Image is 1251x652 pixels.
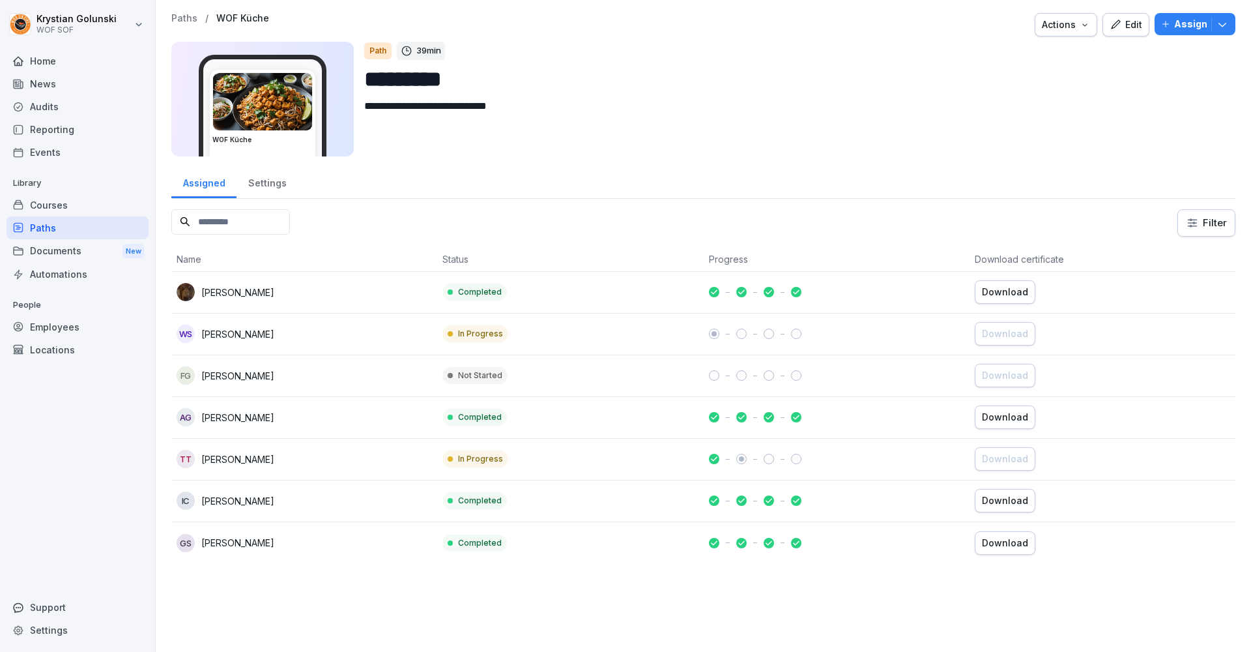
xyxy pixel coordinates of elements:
button: Download [975,322,1035,346]
button: Edit [1102,13,1149,37]
button: Actions [1035,13,1097,37]
button: Download [975,447,1035,471]
div: Support [7,596,149,619]
div: Download [982,536,1028,550]
p: Completed [458,411,502,423]
a: Audits [7,95,149,118]
p: People [7,295,149,316]
div: Download [982,327,1028,341]
div: IC [177,492,195,510]
div: Download [982,368,1028,383]
a: Locations [7,338,149,361]
p: [PERSON_NAME] [201,494,274,508]
div: Download [982,452,1028,466]
a: Courses [7,194,149,216]
div: WS [177,325,195,343]
p: Library [7,173,149,194]
a: DocumentsNew [7,239,149,263]
div: Download [982,494,1028,508]
button: Assign [1155,13,1235,35]
div: Filter [1186,216,1227,230]
img: vez1flwunjxypwah5c8h2g80.png [213,73,312,130]
p: [PERSON_NAME] [201,452,274,466]
button: Filter [1178,210,1235,236]
div: TT [177,450,195,468]
img: q55ec1vtt33t1b06xrpy2ogk.png [177,283,195,301]
a: Events [7,141,149,164]
div: Download [982,410,1028,424]
button: Download [975,364,1035,387]
p: 39 min [416,44,441,57]
a: Settings [7,619,149,642]
th: Download certificate [970,247,1235,272]
p: [PERSON_NAME] [201,411,274,424]
div: AG [177,408,195,426]
a: Employees [7,316,149,338]
button: Download [975,280,1035,304]
div: Actions [1042,18,1090,32]
p: WOF SOF [36,25,117,35]
div: FG [177,366,195,385]
p: Completed [458,495,502,507]
th: Name [171,247,437,272]
a: Assigned [171,165,237,198]
p: [PERSON_NAME] [201,286,274,299]
th: Status [437,247,703,272]
a: Automations [7,263,149,286]
p: / [205,13,208,24]
div: New [122,244,145,259]
a: WOF Küche [216,13,269,24]
p: Krystian Golunski [36,14,117,25]
p: Completed [458,537,502,549]
h3: WOF Küche [212,135,313,145]
div: Path [364,42,392,59]
p: Completed [458,286,502,298]
p: Not Started [458,370,502,381]
div: Download [982,285,1028,299]
a: Paths [7,216,149,239]
button: Download [975,406,1035,429]
button: Download [975,489,1035,512]
p: Assign [1174,17,1207,31]
th: Progress [704,247,970,272]
a: Home [7,50,149,72]
div: Documents [7,239,149,263]
a: Paths [171,13,197,24]
a: Settings [237,165,298,198]
p: In Progress [458,453,503,465]
button: Download [975,531,1035,555]
p: [PERSON_NAME] [201,369,274,383]
a: Reporting [7,118,149,141]
p: [PERSON_NAME] [201,327,274,341]
div: Edit [1110,18,1142,32]
p: [PERSON_NAME] [201,536,274,550]
p: In Progress [458,328,503,340]
div: GS [177,534,195,552]
a: News [7,72,149,95]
